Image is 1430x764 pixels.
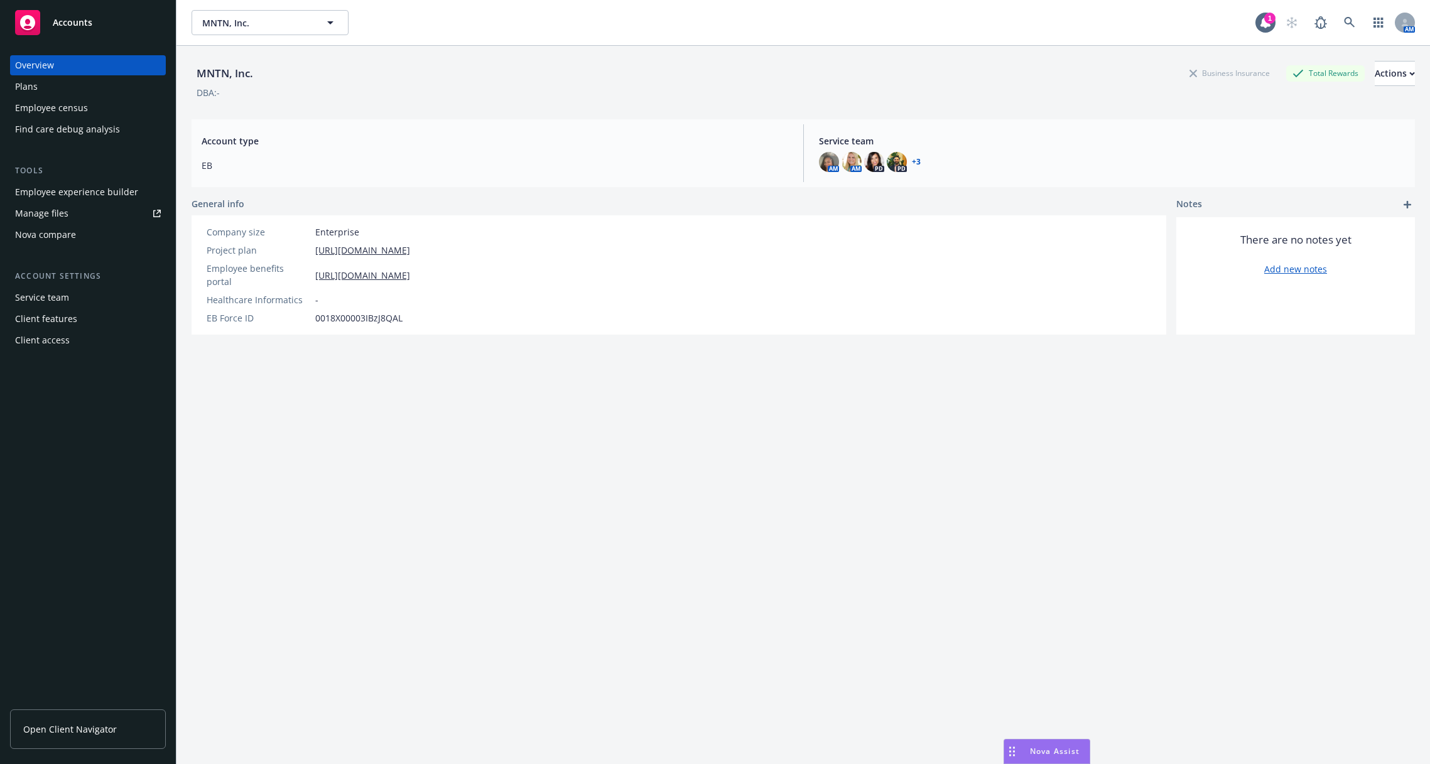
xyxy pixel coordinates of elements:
div: EB Force ID [207,311,310,325]
span: Accounts [53,18,92,28]
a: Switch app [1366,10,1391,35]
div: Total Rewards [1286,65,1365,81]
a: Manage files [10,203,166,223]
span: - [315,293,318,306]
div: Client features [15,309,77,329]
span: Notes [1176,197,1202,212]
a: Report a Bug [1308,10,1333,35]
span: 0018X00003IBzJ8QAL [315,311,403,325]
span: Enterprise [315,225,359,239]
span: Service team [819,134,1406,148]
button: Nova Assist [1004,739,1090,764]
div: Drag to move [1004,740,1020,763]
a: Add new notes [1264,262,1327,276]
div: DBA: - [197,86,220,99]
img: photo [864,152,884,172]
div: Company size [207,225,310,239]
div: Project plan [207,244,310,257]
a: Employee census [10,98,166,118]
div: Actions [1375,62,1415,85]
div: Nova compare [15,225,76,245]
span: There are no notes yet [1240,232,1351,247]
span: Open Client Navigator [23,723,117,736]
div: Plans [15,77,38,97]
a: Service team [10,288,166,308]
a: Search [1337,10,1362,35]
a: Accounts [10,5,166,40]
a: Find care debug analysis [10,119,166,139]
a: +3 [912,158,921,166]
span: Account type [202,134,788,148]
a: Overview [10,55,166,75]
div: Find care debug analysis [15,119,120,139]
span: EB [202,159,788,172]
a: [URL][DOMAIN_NAME] [315,244,410,257]
a: Client features [10,309,166,329]
a: [URL][DOMAIN_NAME] [315,269,410,282]
div: Business Insurance [1183,65,1276,81]
span: Nova Assist [1030,746,1080,756]
div: Tools [10,164,166,177]
div: Employee benefits portal [207,262,310,288]
a: Nova compare [10,225,166,245]
a: Start snowing [1279,10,1304,35]
img: photo [842,152,862,172]
span: MNTN, Inc. [202,16,311,30]
span: General info [192,197,244,210]
a: add [1400,197,1415,212]
div: Healthcare Informatics [207,293,310,306]
a: Plans [10,77,166,97]
button: Actions [1375,61,1415,86]
div: MNTN, Inc. [192,65,258,82]
div: Client access [15,330,70,350]
button: MNTN, Inc. [192,10,349,35]
div: Employee experience builder [15,182,138,202]
div: Employee census [15,98,88,118]
a: Client access [10,330,166,350]
img: photo [819,152,839,172]
div: Overview [15,55,54,75]
div: Account settings [10,270,166,282]
a: Employee experience builder [10,182,166,202]
img: photo [887,152,907,172]
div: Service team [15,288,69,308]
div: 1 [1264,13,1276,24]
div: Manage files [15,203,68,223]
